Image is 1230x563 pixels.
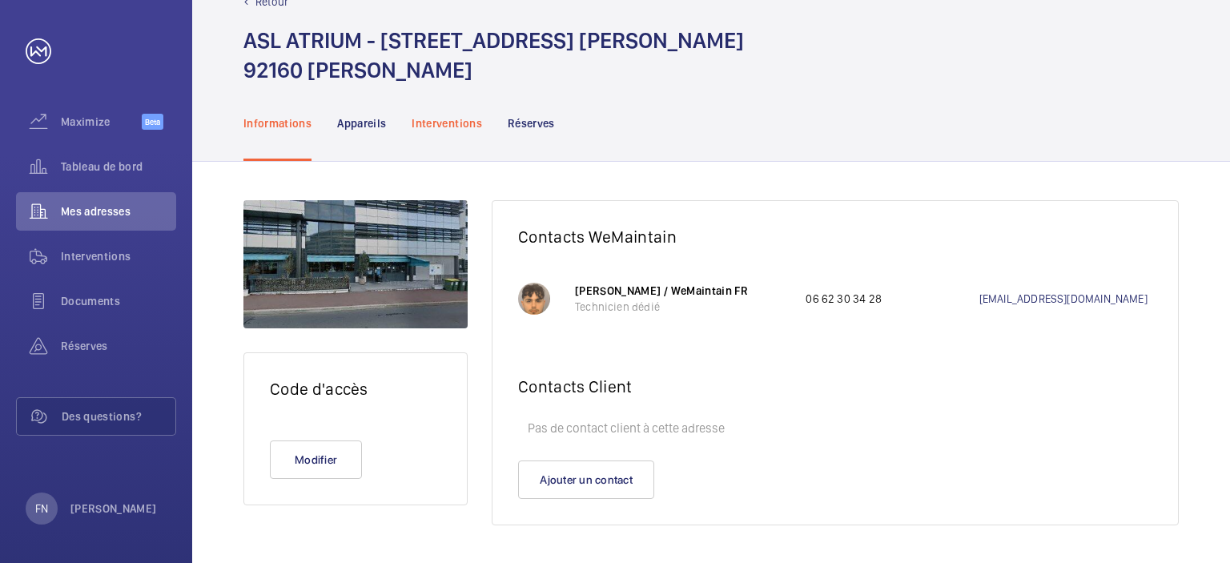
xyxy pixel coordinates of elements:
[35,501,48,517] p: FN
[142,114,163,130] span: Beta
[575,299,790,315] p: Technicien dédié
[62,408,175,424] span: Des questions?
[61,159,176,175] span: Tableau de bord
[508,115,555,131] p: Réserves
[518,376,1152,396] h2: Contacts Client
[979,291,1152,307] a: [EMAIL_ADDRESS][DOMAIN_NAME]
[337,115,386,131] p: Appareils
[806,291,979,307] p: 06 62 30 34 28
[61,248,176,264] span: Interventions
[70,501,157,517] p: [PERSON_NAME]
[412,115,482,131] p: Interventions
[518,227,1152,247] h2: Contacts WeMaintain
[270,379,441,399] h2: Code d'accès
[61,114,142,130] span: Maximize
[518,460,654,499] button: Ajouter un contact
[243,115,312,131] p: Informations
[61,338,176,354] span: Réserves
[575,283,790,299] p: [PERSON_NAME] / WeMaintain FR
[518,412,1152,444] p: Pas de contact client à cette adresse
[61,293,176,309] span: Documents
[270,440,362,479] button: Modifier
[243,26,744,85] h1: ASL ATRIUM - [STREET_ADDRESS] [PERSON_NAME] 92160 [PERSON_NAME]
[61,203,176,219] span: Mes adresses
